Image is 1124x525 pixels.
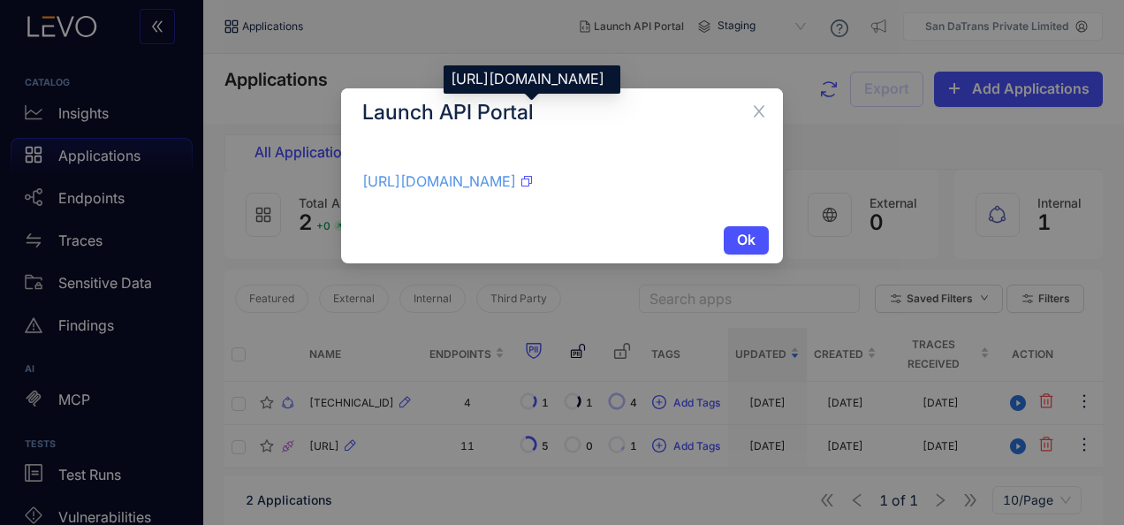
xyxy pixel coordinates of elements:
span: Ok [737,232,756,247]
div: [URL][DOMAIN_NAME] [444,65,620,94]
a: [URL][DOMAIN_NAME] [362,172,516,190]
h3: Launch API Portal [362,103,762,122]
span: close [751,103,767,119]
button: Close [735,88,783,136]
button: Ok [724,226,769,255]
